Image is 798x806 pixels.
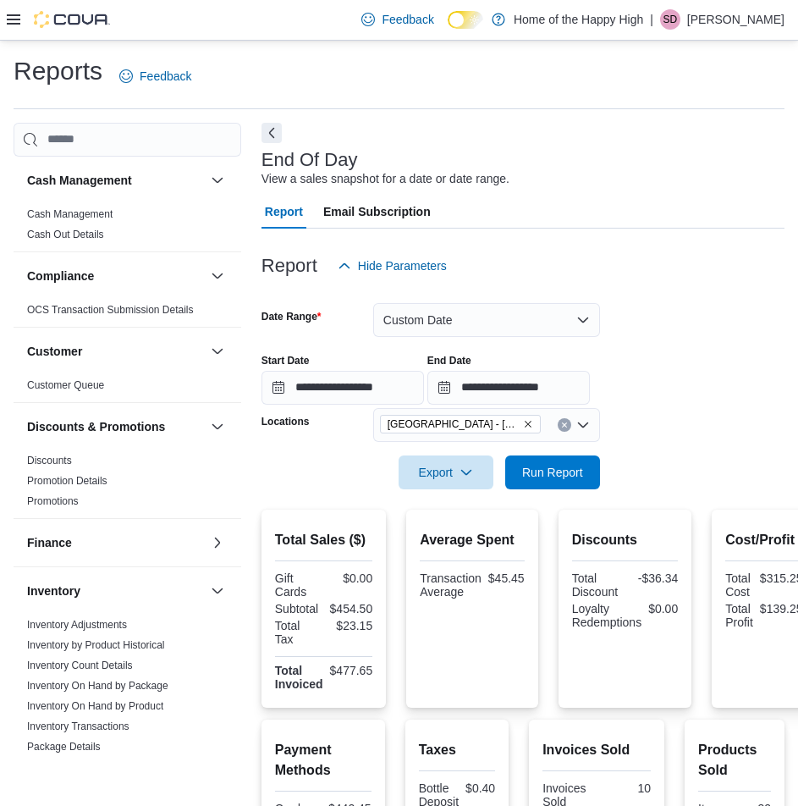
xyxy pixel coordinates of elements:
button: Discounts & Promotions [27,418,204,435]
h2: Payment Methods [275,740,371,781]
img: Cova [34,11,110,28]
a: Inventory by Product Historical [27,639,165,651]
a: Inventory Count Details [27,660,133,671]
button: Finance [207,533,228,553]
p: | [650,9,653,30]
button: Remove Sherwood Park - Baseline Road - Fire & Flower from selection in this group [523,419,533,429]
h3: Finance [27,534,72,551]
label: End Date [427,354,471,367]
h3: Inventory [27,582,80,599]
div: Gift Cards [275,571,321,599]
a: Promotions [27,495,79,507]
span: Hide Parameters [358,257,447,274]
div: Compliance [14,300,241,327]
h2: Total Sales ($) [275,530,372,550]
label: Locations [261,415,310,428]
div: Transaction Average [420,571,482,599]
span: Export [409,455,483,489]
h3: End Of Day [261,150,358,170]
span: Feedback [382,11,433,28]
span: OCS Transaction Submission Details [27,303,194,317]
input: Dark Mode [448,11,483,29]
button: Cash Management [207,170,228,190]
a: OCS Transaction Submission Details [27,304,194,316]
h3: Compliance [27,268,94,284]
span: Cash Out Details [27,228,104,241]
span: Discounts [27,454,72,467]
a: Cash Management [27,208,113,220]
h2: Taxes [419,740,496,760]
label: Start Date [261,354,310,367]
span: Customer Queue [27,378,104,392]
span: Cash Management [27,207,113,221]
input: Press the down key to open a popover containing a calendar. [427,371,590,405]
input: Press the down key to open a popover containing a calendar. [261,371,424,405]
span: Promotions [27,494,79,508]
button: Cash Management [27,172,204,189]
div: Total Discount [572,571,622,599]
span: Package Details [27,740,101,754]
span: Run Report [522,464,583,481]
span: [GEOGRAPHIC_DATA] - [GEOGRAPHIC_DATA] - Fire & Flower [388,416,520,433]
button: Compliance [207,266,228,286]
span: Dark Mode [448,29,449,30]
a: Promotion Details [27,475,107,487]
a: Feedback [113,59,198,93]
h3: Report [261,256,317,276]
strong: Total Invoiced [275,664,323,691]
div: -$36.34 [628,571,678,585]
div: Cash Management [14,204,241,251]
h2: Invoices Sold [542,740,651,760]
p: [PERSON_NAME] [687,9,784,30]
h3: Customer [27,343,82,360]
button: Open list of options [576,418,590,432]
button: Export [399,455,493,489]
div: Discounts & Promotions [14,450,241,518]
span: Inventory On Hand by Package [27,679,168,693]
h2: Discounts [572,530,679,550]
a: Inventory Adjustments [27,619,127,631]
a: Inventory Transactions [27,720,129,732]
div: $454.50 [327,602,372,616]
a: Customer Queue [27,379,104,391]
button: Inventory [207,581,228,601]
span: Feedback [140,68,191,85]
div: 10 [600,781,651,795]
span: Inventory Count Details [27,659,133,672]
div: $477.65 [330,664,373,677]
button: Finance [27,534,204,551]
span: Report [265,195,303,229]
span: Inventory Adjustments [27,618,127,632]
button: Custom Date [373,303,600,337]
button: Discounts & Promotions [207,417,228,437]
button: Inventory [27,582,204,599]
button: Customer [27,343,204,360]
button: Run Report [505,455,600,489]
a: Cash Out Details [27,229,104,240]
div: $0.40 [465,781,495,795]
span: Inventory On Hand by Product [27,699,163,713]
h3: Cash Management [27,172,132,189]
a: Feedback [355,3,440,36]
h1: Reports [14,54,102,88]
span: Inventory by Product Historical [27,638,165,652]
span: Sherwood Park - Baseline Road - Fire & Flower [380,415,541,433]
h2: Products Sold [698,740,771,781]
button: Next [261,123,282,143]
span: Inventory Transactions [27,720,129,733]
span: Package History [27,760,101,774]
h3: Discounts & Promotions [27,418,165,435]
a: Inventory On Hand by Package [27,680,168,692]
a: Discounts [27,455,72,466]
div: $23.15 [327,619,372,632]
button: Hide Parameters [331,249,454,283]
span: Email Subscription [323,195,431,229]
div: Total Profit [725,602,753,629]
div: View a sales snapshot for a date or date range. [261,170,509,188]
label: Date Range [261,310,322,323]
div: Customer [14,375,241,402]
span: SD [663,9,678,30]
button: Customer [207,341,228,362]
div: $0.00 [327,571,372,585]
div: Total Tax [275,619,321,646]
